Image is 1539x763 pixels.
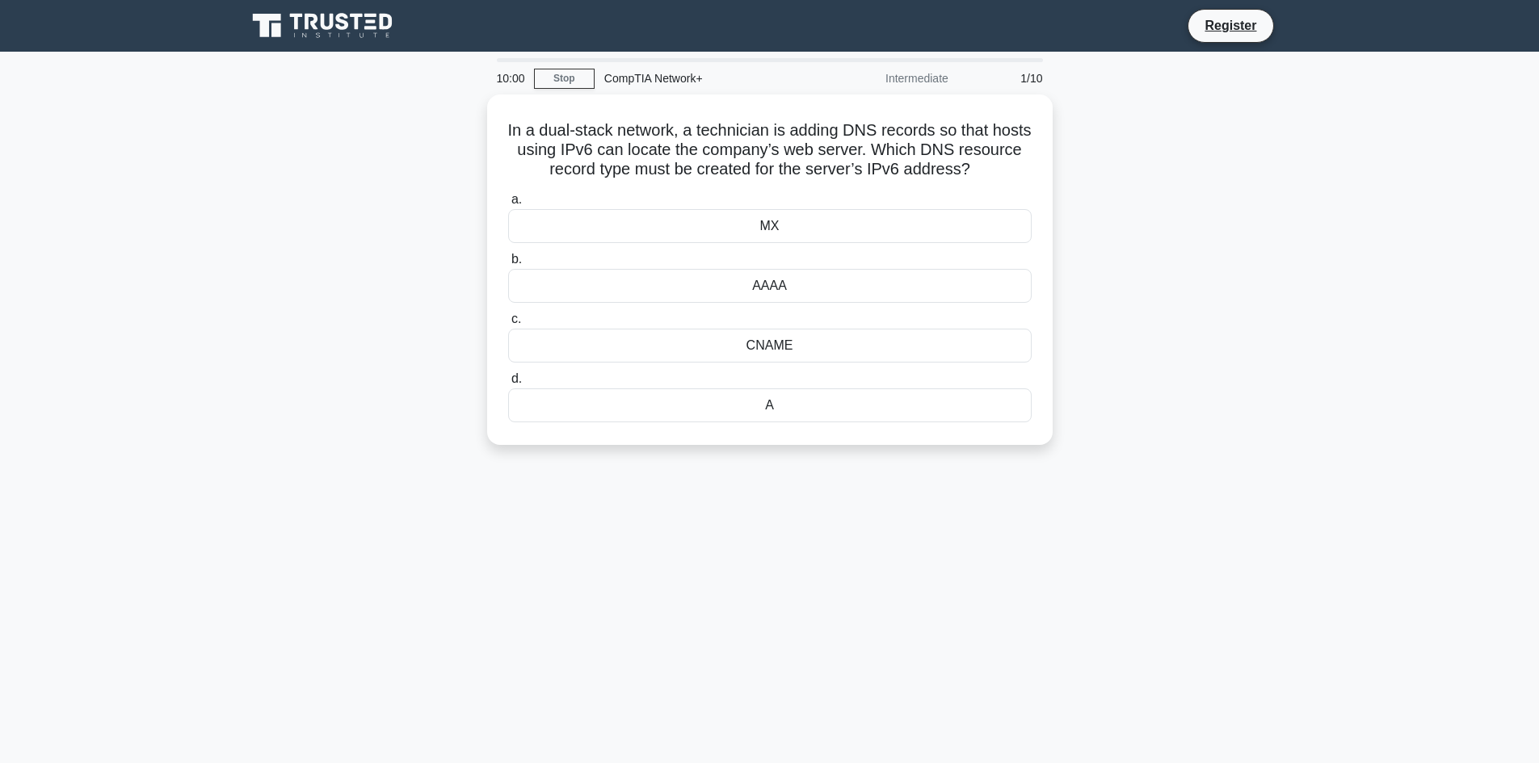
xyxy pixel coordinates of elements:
[508,269,1032,303] div: AAAA
[511,192,522,206] span: a.
[511,312,521,325] span: c.
[534,69,595,89] a: Stop
[511,371,522,385] span: d.
[1195,15,1266,36] a: Register
[508,329,1032,363] div: CNAME
[487,62,534,94] div: 10:00
[958,62,1053,94] div: 1/10
[595,62,817,94] div: CompTIA Network+
[507,120,1033,180] h5: In a dual-stack network, a technician is adding DNS records so that hosts using IPv6 can locate t...
[511,252,522,266] span: b.
[508,209,1032,243] div: MX
[817,62,958,94] div: Intermediate
[508,388,1032,422] div: A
